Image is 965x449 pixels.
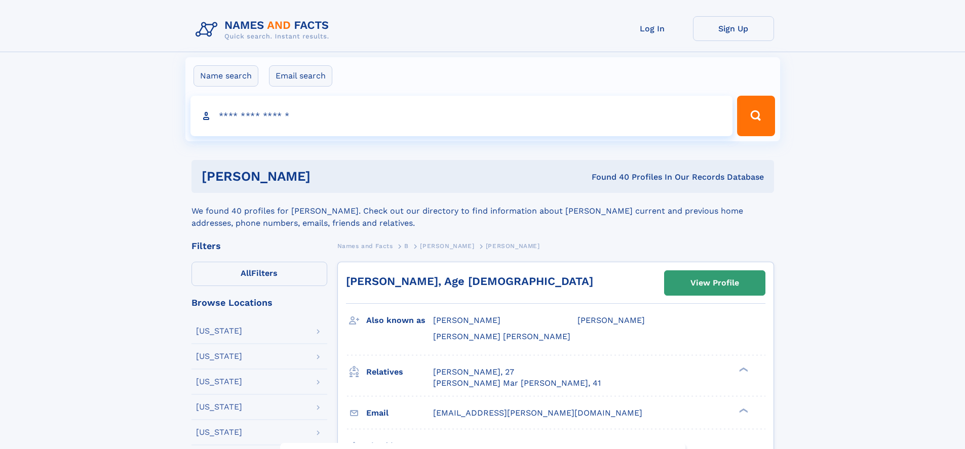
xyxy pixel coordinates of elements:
[612,16,693,41] a: Log In
[433,366,514,378] a: [PERSON_NAME], 27
[737,407,749,414] div: ❯
[366,404,433,422] h3: Email
[366,363,433,381] h3: Relatives
[665,271,765,295] a: View Profile
[191,298,327,307] div: Browse Locations
[486,242,540,250] span: [PERSON_NAME]
[196,352,242,360] div: [US_STATE]
[191,16,337,44] img: Logo Names and Facts
[404,239,409,252] a: B
[737,366,749,373] div: ❯
[451,172,764,183] div: Found 40 Profiles In Our Records Database
[190,96,733,136] input: search input
[196,327,242,335] div: [US_STATE]
[433,378,601,389] a: [PERSON_NAME] Mar [PERSON_NAME], 41
[269,65,332,87] label: Email search
[420,242,474,250] span: [PERSON_NAME]
[737,96,775,136] button: Search Button
[241,268,251,278] span: All
[337,239,393,252] a: Names and Facts
[420,239,474,252] a: [PERSON_NAME]
[366,312,433,329] h3: Also known as
[693,16,774,41] a: Sign Up
[690,271,739,295] div: View Profile
[196,428,242,436] div: [US_STATE]
[433,315,500,325] span: [PERSON_NAME]
[196,378,242,386] div: [US_STATE]
[433,332,570,341] span: [PERSON_NAME] [PERSON_NAME]
[577,315,645,325] span: [PERSON_NAME]
[196,403,242,411] div: [US_STATE]
[346,275,593,288] a: [PERSON_NAME], Age [DEMOGRAPHIC_DATA]
[433,408,642,418] span: [EMAIL_ADDRESS][PERSON_NAME][DOMAIN_NAME]
[191,262,327,286] label: Filters
[194,65,258,87] label: Name search
[404,242,409,250] span: B
[202,170,451,183] h1: [PERSON_NAME]
[191,193,774,229] div: We found 40 profiles for [PERSON_NAME]. Check out our directory to find information about [PERSON...
[191,241,327,251] div: Filters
